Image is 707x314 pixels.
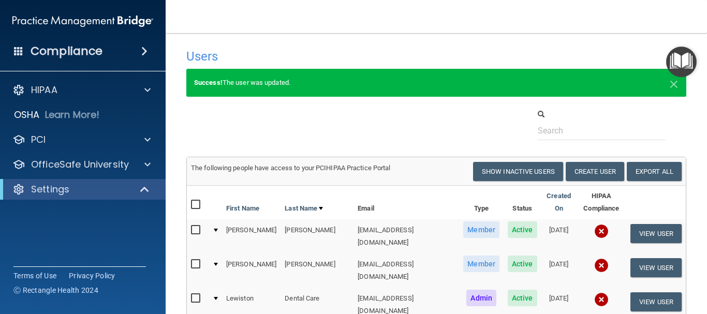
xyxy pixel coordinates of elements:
[14,109,40,121] p: OSHA
[508,290,537,306] span: Active
[504,186,541,219] th: Status
[627,162,682,181] a: Export All
[463,256,499,272] span: Member
[281,219,353,253] td: [PERSON_NAME]
[508,256,537,272] span: Active
[31,158,129,171] p: OfficeSafe University
[191,164,391,172] span: The following people have access to your PCIHIPAA Practice Portal
[222,219,281,253] td: [PERSON_NAME]
[594,258,609,273] img: cross.ca9f0e7f.svg
[541,219,577,253] td: [DATE]
[31,44,102,58] h4: Compliance
[666,47,697,77] button: Open Resource Center
[353,219,459,253] td: [EMAIL_ADDRESS][DOMAIN_NAME]
[630,224,682,243] button: View User
[31,183,69,196] p: Settings
[669,72,679,93] span: ×
[12,84,151,96] a: HIPAA
[566,162,624,181] button: Create User
[31,84,57,96] p: HIPAA
[13,271,56,281] a: Terms of Use
[31,133,46,146] p: PCI
[353,253,459,288] td: [EMAIL_ADDRESS][DOMAIN_NAME]
[12,183,150,196] a: Settings
[69,271,115,281] a: Privacy Policy
[459,186,504,219] th: Type
[594,224,609,238] img: cross.ca9f0e7f.svg
[12,133,151,146] a: PCI
[630,292,682,311] button: View User
[186,50,472,63] h4: Users
[285,202,323,215] a: Last Name
[13,285,98,295] span: Ⓒ Rectangle Health 2024
[669,77,679,89] button: Close
[353,186,459,219] th: Email
[508,221,537,238] span: Active
[594,292,609,307] img: cross.ca9f0e7f.svg
[466,290,496,306] span: Admin
[45,109,100,121] p: Learn More!
[541,253,577,288] td: [DATE]
[463,221,499,238] span: Member
[222,253,281,288] td: [PERSON_NAME]
[281,253,353,288] td: [PERSON_NAME]
[186,69,686,97] div: The user was updated.
[577,186,626,219] th: HIPAA Compliance
[546,190,572,215] a: Created On
[12,158,151,171] a: OfficeSafe University
[473,162,563,181] button: Show Inactive Users
[538,121,666,140] input: Search
[226,202,259,215] a: First Name
[630,258,682,277] button: View User
[194,79,223,86] strong: Success!
[12,11,153,32] img: PMB logo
